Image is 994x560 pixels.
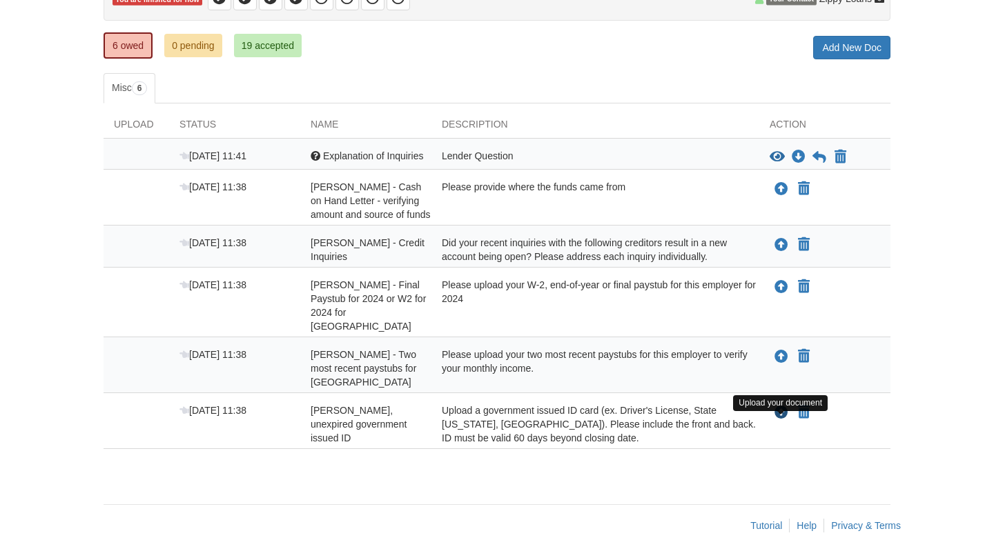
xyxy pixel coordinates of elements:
span: [DATE] 11:38 [179,405,246,416]
span: [PERSON_NAME] - Credit Inquiries [311,237,425,262]
div: Please upload your two most recent paystubs for this employer to verify your monthly income. [431,348,759,389]
button: Upload Heather Fowler - Final Paystub for 2024 or W2 for 2024 for Rock Regional Hospital [773,278,790,296]
span: [PERSON_NAME] - Final Paystub for 2024 or W2 for 2024 for [GEOGRAPHIC_DATA] [311,279,426,332]
button: Upload Heather Fowler - Two most recent paystubs for Rock Regional Hospital [773,348,790,366]
a: 6 owed [104,32,153,59]
span: 6 [132,81,148,95]
button: Declare Heather Fowler - Final Paystub for 2024 or W2 for 2024 for Rock Regional Hospital not app... [797,279,811,295]
button: View Explanation of Inquiries [770,150,785,164]
span: [DATE] 11:38 [179,181,246,192]
button: Upload Heather Fowler - Credit Inquiries [773,236,790,254]
div: Please provide where the funds came from [431,180,759,221]
div: Upload [104,117,169,138]
span: [PERSON_NAME] - Two most recent paystubs for [GEOGRAPHIC_DATA] [311,349,416,388]
span: [DATE] 11:38 [179,237,246,248]
span: [DATE] 11:38 [179,279,246,290]
div: Action [759,117,890,138]
a: Misc [104,73,155,103]
a: Help [797,520,817,531]
a: Download Explanation of Inquiries [792,152,806,163]
div: Upload a government issued ID card (ex. Driver's License, State [US_STATE], [GEOGRAPHIC_DATA]). P... [431,403,759,445]
span: Explanation of Inquiries [323,150,424,161]
span: [PERSON_NAME], unexpired government issued ID [311,405,407,443]
a: Tutorial [750,520,782,531]
span: [DATE] 11:41 [179,150,246,161]
div: Status [169,117,300,138]
div: Please upload your W-2, end-of-year or final paystub for this employer for 2024 [431,278,759,333]
a: Privacy & Terms [831,520,901,531]
div: Description [431,117,759,138]
div: Did your recent inquiries with the following creditors result in a new account being open? Please... [431,236,759,263]
button: Declare Heather Fowler - Credit Inquiries not applicable [797,237,811,253]
div: Lender Question [431,149,759,166]
a: Add New Doc [813,36,890,59]
span: [DATE] 11:38 [179,349,246,360]
button: Declare Heather Fowler - Two most recent paystubs for Rock Regional Hospital not applicable [797,348,811,365]
button: Upload Heather Fowler - Cash on Hand Letter - verifying amount and source of funds [773,180,790,198]
div: Upload your document [733,395,828,411]
div: Name [300,117,431,138]
button: Declare Explanation of Inquiries not applicable [833,149,848,166]
button: Declare Heather Fowler - Cash on Hand Letter - verifying amount and source of funds not applicable [797,181,811,197]
a: 19 accepted [234,34,302,57]
span: [PERSON_NAME] - Cash on Hand Letter - verifying amount and source of funds [311,181,431,220]
a: 0 pending [164,34,222,57]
